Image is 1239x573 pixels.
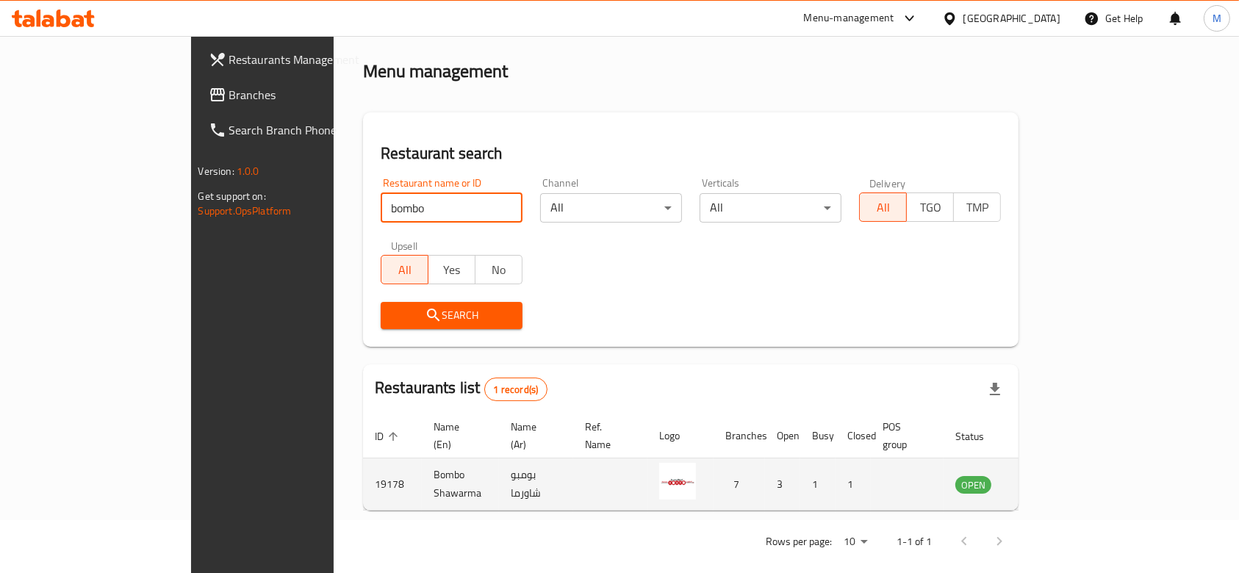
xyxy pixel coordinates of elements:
[869,178,906,188] label: Delivery
[1213,10,1221,26] span: M
[800,458,836,511] td: 1
[375,377,547,401] h2: Restaurants list
[714,414,765,458] th: Branches
[198,162,234,181] span: Version:
[960,197,995,218] span: TMP
[197,112,398,148] a: Search Branch Phone
[700,193,841,223] div: All
[237,162,259,181] span: 1.0.0
[434,418,481,453] span: Name (En)
[836,458,871,511] td: 1
[963,10,1060,26] div: [GEOGRAPHIC_DATA]
[913,197,948,218] span: TGO
[540,193,682,223] div: All
[434,259,470,281] span: Yes
[363,414,1071,511] table: enhanced table
[381,302,522,329] button: Search
[387,259,423,281] span: All
[229,86,387,104] span: Branches
[484,378,548,401] div: Total records count
[977,372,1013,407] div: Export file
[714,458,765,511] td: 7
[804,10,894,27] div: Menu-management
[765,458,800,511] td: 3
[511,418,556,453] span: Name (Ar)
[906,192,954,222] button: TGO
[766,533,832,551] p: Rows per page:
[883,418,926,453] span: POS group
[381,255,428,284] button: All
[955,428,1003,445] span: Status
[392,306,511,325] span: Search
[859,192,907,222] button: All
[197,77,398,112] a: Branches
[363,60,508,83] h2: Menu management
[428,255,475,284] button: Yes
[897,533,932,551] p: 1-1 of 1
[391,240,418,251] label: Upsell
[838,531,873,553] div: Rows per page:
[499,458,573,511] td: بومبو شاورما
[836,414,871,458] th: Closed
[375,428,403,445] span: ID
[955,477,991,494] span: OPEN
[381,193,522,223] input: Search for restaurant name or ID..
[229,51,387,68] span: Restaurants Management
[800,414,836,458] th: Busy
[229,121,387,139] span: Search Branch Phone
[198,187,266,206] span: Get support on:
[659,463,696,500] img: Bombo Shawarma
[422,458,499,511] td: Bombo Shawarma
[585,418,630,453] span: Ref. Name
[955,476,991,494] div: OPEN
[381,143,1001,165] h2: Restaurant search
[197,42,398,77] a: Restaurants Management
[647,414,714,458] th: Logo
[485,383,547,397] span: 1 record(s)
[481,259,517,281] span: No
[765,414,800,458] th: Open
[953,192,1001,222] button: TMP
[198,201,292,220] a: Support.OpsPlatform
[475,255,522,284] button: No
[866,197,901,218] span: All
